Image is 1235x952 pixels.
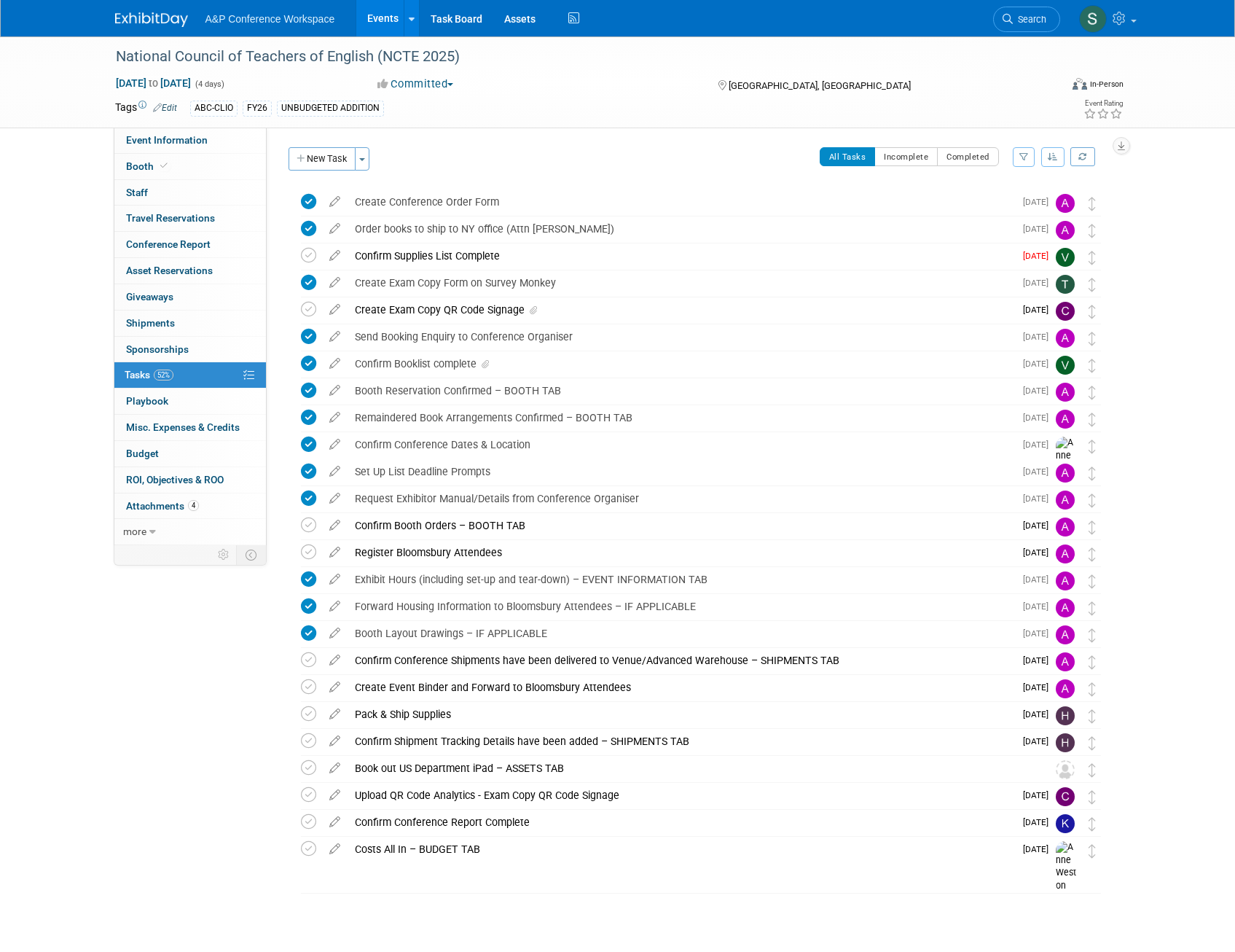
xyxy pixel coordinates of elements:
span: [DATE] [1023,359,1056,369]
div: Request Exhibitor Manual/Details from Conference Organiser [348,486,1014,511]
span: Playbook [126,395,168,407]
span: [DATE] [1023,601,1056,612]
a: Playbook [114,389,266,414]
span: [DATE] [1023,817,1056,827]
a: edit [322,357,348,370]
i: Move task [1089,655,1096,669]
i: Move task [1089,224,1096,238]
img: Amanda Oney [1056,598,1075,617]
span: Booth [126,160,170,172]
a: Travel Reservations [114,206,266,231]
span: more [123,526,146,537]
span: [DATE] [1023,709,1056,719]
span: [DATE] [1023,844,1056,854]
td: Toggle Event Tabs [236,545,266,564]
span: [DATE] [1023,413,1056,423]
img: Kevin Connors [1056,814,1075,833]
span: [DATE] [1023,251,1056,261]
div: Set Up List Deadline Prompts [348,459,1014,484]
a: Shipments [114,311,266,336]
span: Search [1013,14,1046,25]
img: Amanda Oney [1056,221,1075,240]
i: Booth reservation complete [160,162,168,170]
a: edit [322,519,348,532]
a: edit [322,303,348,316]
a: Sponsorships [114,337,266,362]
i: Move task [1089,493,1096,507]
i: Move task [1089,736,1096,750]
img: Taylor Thompson [1056,275,1075,294]
div: ABC-CLIO [190,101,238,116]
a: edit [322,411,348,424]
button: Completed [937,147,999,166]
a: edit [322,762,348,775]
div: Upload QR Code Analytics - Exam Copy QR Code Signage [348,783,1014,808]
span: [DATE] [1023,736,1056,746]
span: 52% [154,370,173,381]
a: Refresh [1070,147,1095,166]
i: Move task [1089,386,1096,399]
span: ROI, Objectives & ROO [126,474,224,485]
a: edit [322,789,348,802]
span: [DATE] [DATE] [115,77,192,90]
i: Move task [1089,251,1096,265]
a: Budget [114,441,266,467]
img: Amanda Oney [1056,652,1075,671]
img: Amanda Oney [1056,464,1075,483]
img: Amanda Oney [1056,518,1075,537]
a: Misc. Expenses & Credits [114,415,266,440]
span: [DATE] [1023,655,1056,666]
img: Amanda Oney [1056,545,1075,563]
div: Create Exam Copy QR Code Signage [348,297,1014,322]
div: Confirm Conference Dates & Location [348,432,1014,457]
span: [DATE] [1023,467,1056,477]
div: Forward Housing Information to Bloomsbury Attendees – IF APPLICABLE [348,594,1014,619]
span: [DATE] [1023,520,1056,531]
a: Tasks52% [114,362,266,388]
img: ExhibitDay [115,12,188,27]
span: Asset Reservations [126,265,213,276]
a: ROI, Objectives & ROO [114,467,266,493]
a: edit [322,465,348,478]
div: Event Format [974,76,1124,98]
i: Move task [1089,817,1096,831]
a: edit [322,330,348,343]
a: Edit [153,103,177,113]
div: UNBUDGETED ADDITION [277,101,384,116]
a: edit [322,249,348,262]
div: Confirm Conference Shipments have been delivered to Venue/Advanced Warehouse – SHIPMENTS TAB [348,648,1014,673]
a: Staff [114,180,266,206]
div: In-Person [1089,79,1124,90]
img: Amanda Oney [1056,410,1075,429]
img: Amanda Oney [1056,625,1075,644]
a: Booth [114,154,266,179]
i: Move task [1089,332,1096,346]
a: edit [322,708,348,721]
div: Exhibit Hours (including set-up and tear-down) – EVENT INFORMATION TAB [348,567,1014,592]
span: [DATE] [1023,197,1056,207]
i: Move task [1089,709,1096,723]
div: FY26 [243,101,272,116]
span: [GEOGRAPHIC_DATA], [GEOGRAPHIC_DATA] [729,80,911,91]
i: Move task [1089,844,1096,858]
a: edit [322,384,348,397]
a: more [114,519,266,545]
img: Unassigned [1056,760,1075,779]
i: Move task [1089,601,1096,615]
img: Amanda Oney [1056,571,1075,590]
span: [DATE] [1023,224,1056,234]
img: Christine Ritchlin [1056,302,1075,321]
i: Move task [1089,763,1096,777]
div: Confirm Shipment Tracking Details have been added – SHIPMENTS TAB [348,729,1014,754]
img: Hannah Siegel [1056,706,1075,725]
span: [DATE] [1023,440,1056,450]
i: Move task [1089,520,1096,534]
img: Amanda Oney [1056,329,1075,348]
img: Hannah Siegel [1056,733,1075,752]
a: Search [993,7,1060,32]
img: Format-Inperson.png [1073,78,1087,90]
div: Create Conference Order Form [348,190,1014,214]
a: edit [322,843,348,856]
i: Move task [1089,305,1096,319]
div: National Council of Teachers of English (NCTE 2025) [111,44,1038,70]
